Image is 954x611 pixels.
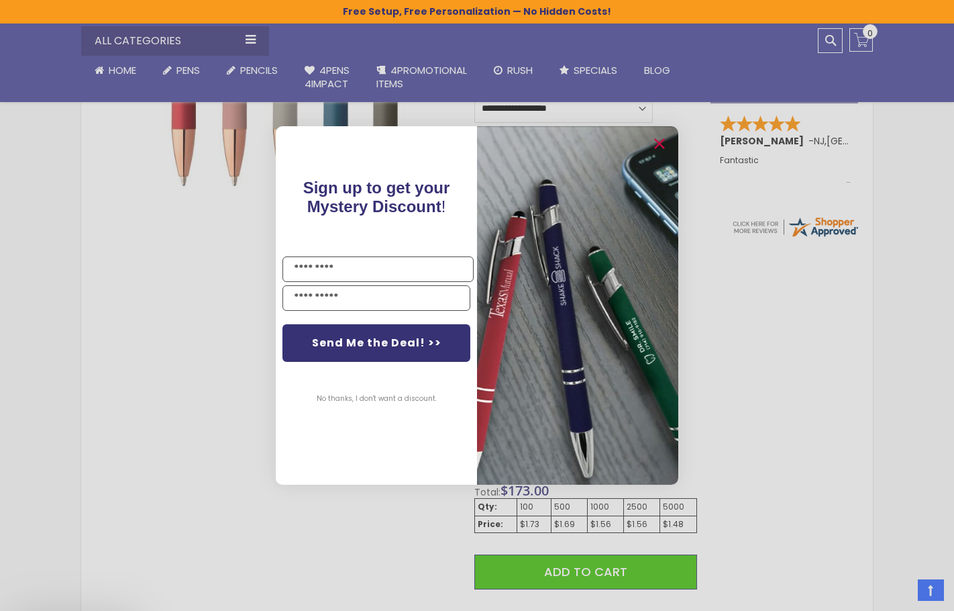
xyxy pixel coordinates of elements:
[477,126,678,484] img: pop-up-image
[303,179,450,216] span: !
[310,382,443,416] button: No thanks, I don't want a discount.
[303,179,450,216] span: Sign up to get your Mystery Discount
[282,324,470,362] button: Send Me the Deal! >>
[649,133,670,154] button: Close dialog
